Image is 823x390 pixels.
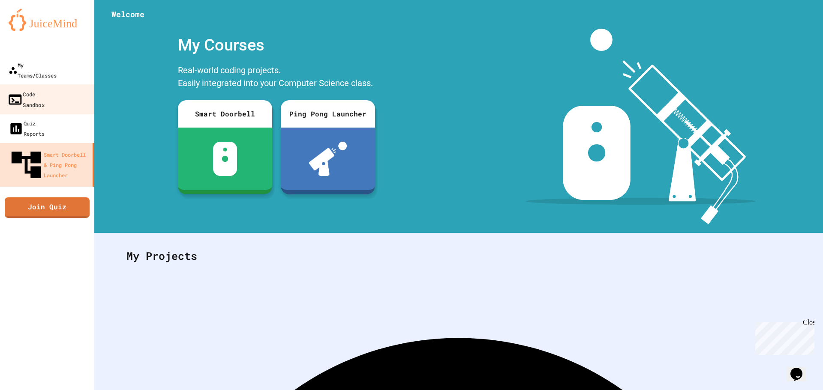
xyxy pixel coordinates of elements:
[174,62,379,94] div: Real-world coding projects. Easily integrated into your Computer Science class.
[5,197,90,218] a: Join Quiz
[752,319,814,355] iframe: chat widget
[9,60,57,80] div: My Teams/Classes
[118,239,799,273] div: My Projects
[9,9,86,31] img: logo-orange.svg
[9,118,45,139] div: Quiz Reports
[7,89,45,110] div: Code Sandbox
[9,147,89,182] div: Smart Doorbell & Ping Pong Launcher
[174,29,379,62] div: My Courses
[3,3,59,54] div: Chat with us now!Close
[213,142,237,176] img: sdb-white.svg
[281,100,375,128] div: Ping Pong Launcher
[526,29,756,224] img: banner-image-my-projects.png
[787,356,814,381] iframe: chat widget
[178,100,272,128] div: Smart Doorbell
[309,142,347,176] img: ppl-with-ball.png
